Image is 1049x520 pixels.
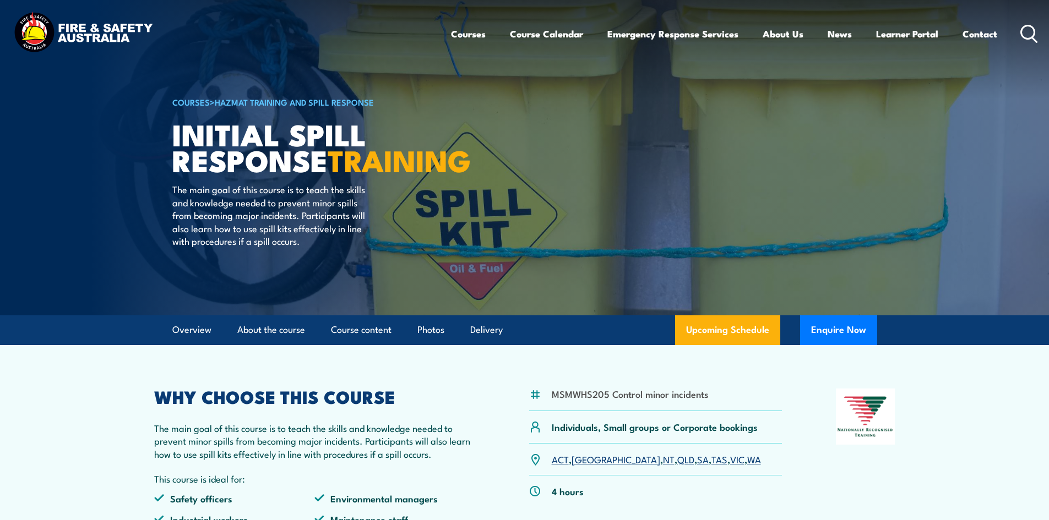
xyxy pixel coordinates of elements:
[607,19,738,48] a: Emergency Response Services
[328,136,471,182] strong: TRAINING
[572,452,660,466] a: [GEOGRAPHIC_DATA]
[763,19,803,48] a: About Us
[552,452,569,466] a: ACT
[215,96,374,108] a: HAZMAT Training and Spill Response
[747,452,761,466] a: WA
[876,19,938,48] a: Learner Portal
[697,452,709,466] a: SA
[675,315,780,345] a: Upcoming Schedule
[417,315,444,344] a: Photos
[828,19,852,48] a: News
[172,183,373,247] p: The main goal of this course is to teach the skills and knowledge needed to prevent minor spills ...
[552,485,584,497] p: 4 hours
[510,19,583,48] a: Course Calendar
[836,388,895,445] img: Nationally Recognised Training logo.
[711,452,727,466] a: TAS
[237,315,305,344] a: About the course
[154,472,476,485] p: This course is ideal for:
[963,19,997,48] a: Contact
[154,422,476,460] p: The main goal of this course is to teach the skills and knowledge needed to prevent minor spills ...
[154,492,315,505] li: Safety officers
[331,315,392,344] a: Course content
[800,315,877,345] button: Enquire Now
[730,452,744,466] a: VIC
[552,420,758,433] p: Individuals, Small groups or Corporate bookings
[172,121,444,172] h1: Initial Spill Response
[451,19,486,48] a: Courses
[314,492,475,505] li: Environmental managers
[172,95,444,108] h6: >
[663,452,675,466] a: NT
[154,388,476,404] h2: WHY CHOOSE THIS COURSE
[677,452,694,466] a: QLD
[552,387,708,400] li: MSMWHS205 Control minor incidents
[172,315,211,344] a: Overview
[552,453,761,466] p: , , , , , , ,
[470,315,503,344] a: Delivery
[172,96,210,108] a: COURSES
